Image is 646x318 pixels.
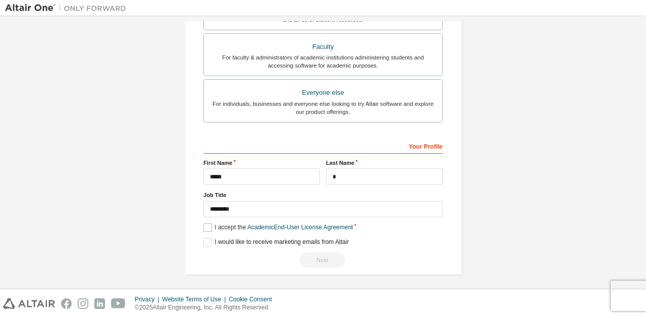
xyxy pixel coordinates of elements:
[229,295,278,303] div: Cookie Consent
[135,303,278,312] p: © 2025 Altair Engineering, Inc. All Rights Reserved.
[203,191,443,199] label: Job Title
[3,298,55,309] img: altair_logo.svg
[111,298,126,309] img: youtube.svg
[5,3,131,13] img: Altair One
[203,138,443,154] div: Your Profile
[203,159,320,167] label: First Name
[210,53,436,70] div: For faculty & administrators of academic institutions administering students and accessing softwa...
[247,224,353,231] a: Academic End-User License Agreement
[326,159,443,167] label: Last Name
[135,295,162,303] div: Privacy
[210,40,436,54] div: Faculty
[61,298,72,309] img: facebook.svg
[203,252,443,268] div: Read and acccept EULA to continue
[203,238,349,246] label: I would like to receive marketing emails from Altair
[162,295,229,303] div: Website Terms of Use
[210,86,436,100] div: Everyone else
[78,298,88,309] img: instagram.svg
[94,298,105,309] img: linkedin.svg
[203,223,353,232] label: I accept the
[210,100,436,116] div: For individuals, businesses and everyone else looking to try Altair software and explore our prod...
